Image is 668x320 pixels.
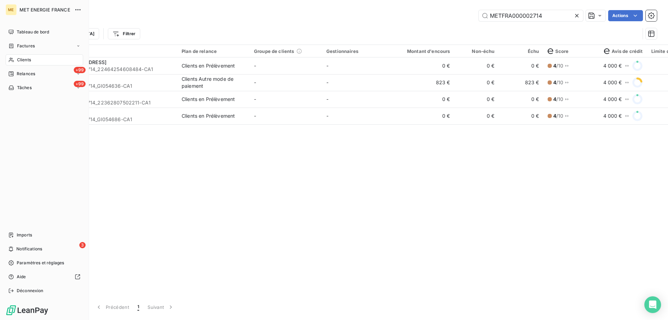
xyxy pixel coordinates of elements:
td: 823 € [499,74,543,91]
span: +99 [74,67,86,73]
span: +99 [74,81,86,87]
span: Tâches [17,85,32,91]
span: METFRA000002714_22362807502211-CA1 [48,99,173,106]
div: Montant d'encours [399,48,450,54]
span: 4 [553,79,556,85]
span: METFRA000002714_22464254608484-CA1 [48,66,173,73]
img: Logo LeanPay [6,305,49,316]
span: 4 000 € [603,79,622,86]
span: METFRA000002714_GI054686-CA1 [48,116,173,123]
span: / 10 [553,96,564,103]
div: Clients Autre mode de paiement [182,76,246,89]
span: Clients [17,57,31,63]
span: 4 [553,63,556,69]
span: Avis de crédit [604,48,643,54]
div: Gestionnaires [326,48,390,54]
div: Open Intercom Messenger [644,296,661,313]
span: Imports [17,232,32,238]
span: Groupe de clients [254,48,294,54]
button: 1 [133,300,143,314]
a: Aide [6,271,83,282]
button: Filtrer [108,28,140,39]
span: - [326,96,328,102]
span: 1 [137,304,139,311]
button: Actions [608,10,643,21]
button: Suivant [143,300,178,314]
td: 0 € [395,57,454,74]
span: / 10 [553,62,564,69]
span: - [254,96,256,102]
span: - [254,63,256,69]
span: 4 [553,113,556,119]
span: / 10 [553,112,564,119]
span: 4 [553,96,556,102]
span: Score [548,48,569,54]
div: ME [6,4,17,15]
div: Échu [503,48,539,54]
td: 0 € [454,108,499,124]
td: 0 € [395,91,454,108]
span: - [254,79,256,85]
span: Déconnexion [17,288,43,294]
div: Clients en Prélèvement [182,112,235,119]
div: Plan de relance [182,48,246,54]
td: 0 € [499,91,543,108]
span: MET ENERGIE FRANCE [19,7,70,13]
span: Paramètres et réglages [17,260,64,266]
span: Aide [17,274,26,280]
input: Rechercher [479,10,583,21]
td: 0 € [395,108,454,124]
span: 4 000 € [603,62,622,69]
td: 0 € [454,57,499,74]
span: 3 [79,242,86,248]
td: 0 € [499,57,543,74]
span: - [326,113,328,119]
span: Factures [17,43,35,49]
span: / 10 [553,79,564,86]
span: METFRA000002714_GI054636-CA1 [48,83,173,89]
span: - [326,63,328,69]
span: Relances [17,71,35,77]
span: 4 000 € [603,112,622,119]
span: 4 000 € [603,96,622,103]
span: Tableau de bord [17,29,49,35]
span: - [254,113,256,119]
div: Clients en Prélèvement [182,62,235,69]
button: Précédent [91,300,133,314]
td: 0 € [454,74,499,91]
span: - [326,79,328,85]
div: Non-échu [459,48,495,54]
td: 0 € [499,108,543,124]
td: 823 € [395,74,454,91]
span: Notifications [16,246,42,252]
td: 0 € [454,91,499,108]
div: Clients en Prélèvement [182,96,235,103]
